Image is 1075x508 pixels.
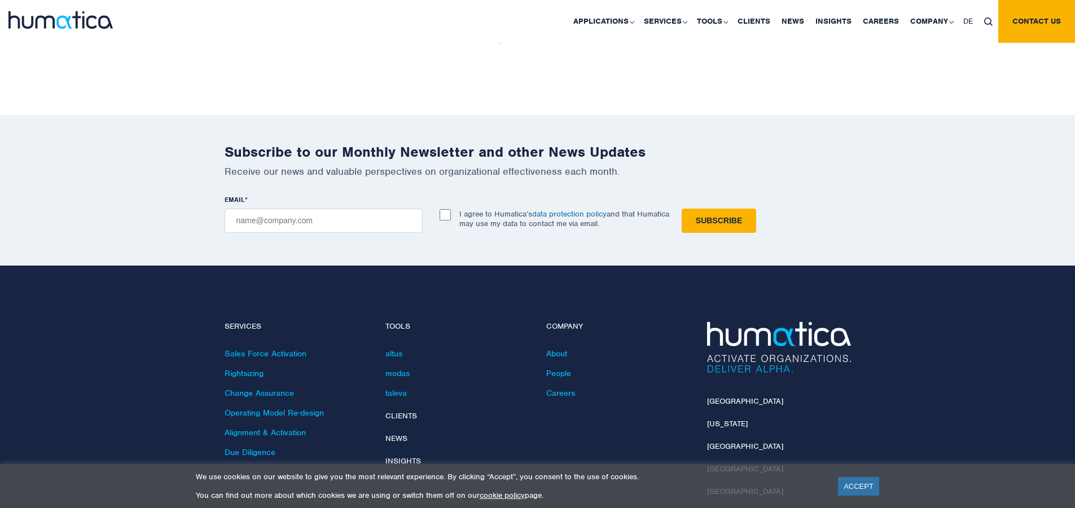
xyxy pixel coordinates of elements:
input: I agree to Humatica’sdata protection policyand that Humatica may use my data to contact me via em... [440,209,451,220]
input: name@company.com [225,209,423,233]
p: We use cookies on our website to give you the most relevant experience. By clicking “Accept”, you... [196,472,824,482]
a: Clients [385,411,417,421]
a: Due Diligence [225,447,275,457]
a: Insights [385,456,421,466]
a: altus [385,348,402,359]
a: Operating Model Re-design [225,408,324,418]
a: [US_STATE] [707,419,748,429]
a: taleva [385,388,407,398]
span: DE [963,16,973,26]
h4: Company [546,322,690,332]
a: modas [385,368,410,378]
a: Sales Force Activation [225,348,306,359]
a: About [546,348,567,359]
a: People [546,368,571,378]
img: search_icon [984,17,993,26]
span: EMAIL [225,195,245,204]
h2: Subscribe to our Monthly Newsletter and other News Updates [225,143,851,161]
a: Change Assurance [225,388,294,398]
img: Humatica [707,322,851,373]
a: [GEOGRAPHIC_DATA] [707,441,783,451]
a: data protection policy [532,209,607,219]
h4: Tools [385,322,529,332]
p: You can find out more about which cookies we are using or switch them off on our page. [196,491,824,500]
a: News [385,434,407,443]
img: logo [8,11,113,29]
a: Alignment & Activation [225,427,306,438]
a: Careers [546,388,575,398]
input: Subscribe [682,209,756,233]
a: cookie policy [480,491,525,500]
h4: Services [225,322,368,332]
a: ACCEPT [838,477,879,496]
a: [GEOGRAPHIC_DATA] [707,396,783,406]
p: I agree to Humatica’s and that Humatica may use my data to contact me via email. [459,209,669,228]
p: Receive our news and valuable perspectives on organizational effectiveness each month. [225,165,851,178]
a: Rightsizing [225,368,264,378]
